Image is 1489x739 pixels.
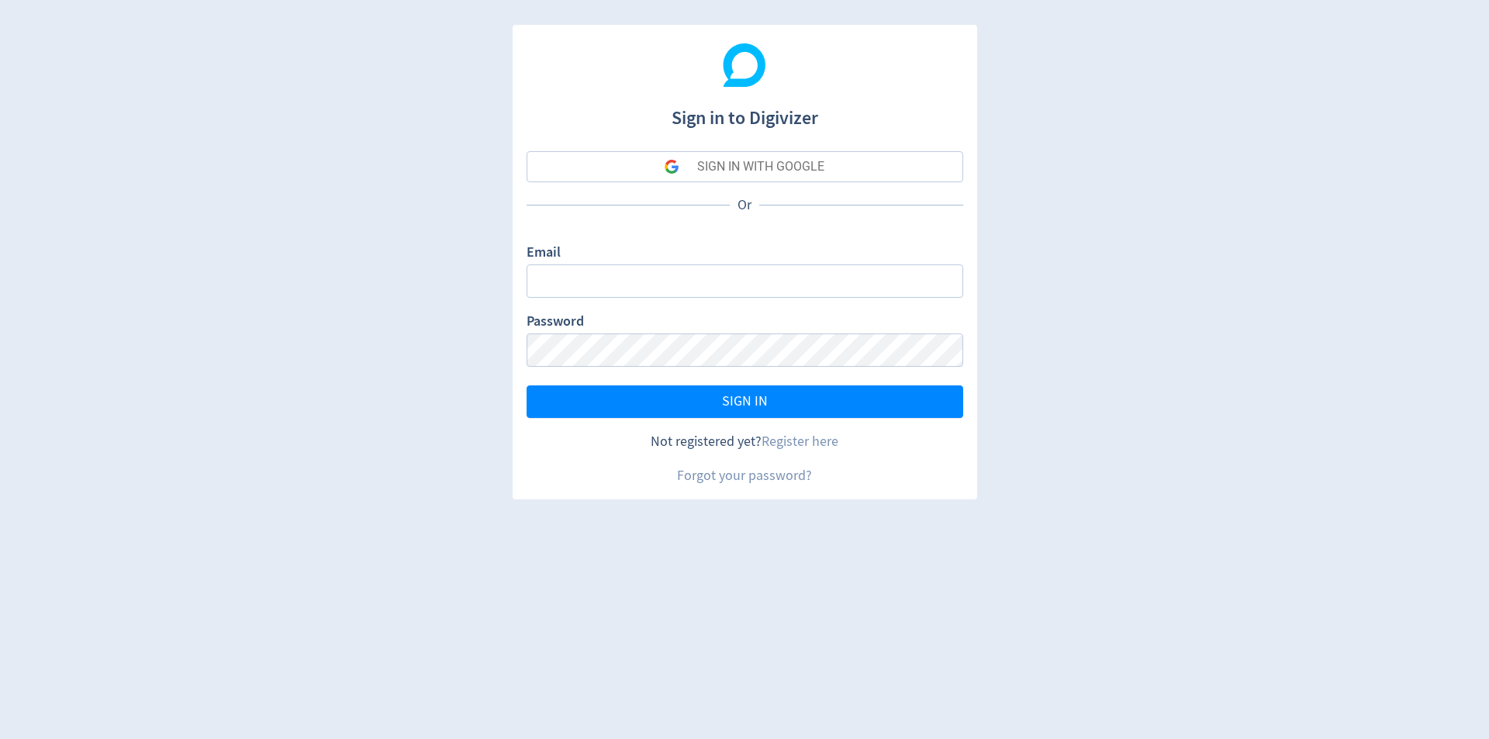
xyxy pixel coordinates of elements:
[527,92,963,132] h1: Sign in to Digivizer
[527,243,561,264] label: Email
[527,312,584,333] label: Password
[730,195,759,215] p: Or
[527,151,963,182] button: SIGN IN WITH GOOGLE
[527,432,963,451] div: Not registered yet?
[762,433,838,451] a: Register here
[677,467,812,485] a: Forgot your password?
[527,385,963,418] button: SIGN IN
[697,151,824,182] div: SIGN IN WITH GOOGLE
[723,43,766,87] img: Digivizer Logo
[722,395,768,409] span: SIGN IN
